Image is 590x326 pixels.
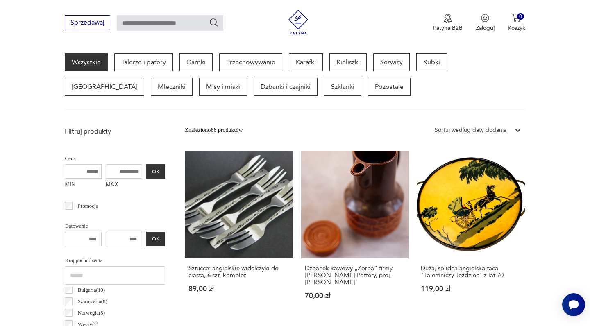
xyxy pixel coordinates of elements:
[199,78,247,96] a: Misy i miski
[106,179,143,192] label: MAX
[562,293,585,316] iframe: Smartsupp widget button
[433,14,463,32] button: Patyna B2B
[65,127,165,136] p: Filtruj produkty
[435,126,506,135] div: Sortuj według daty dodania
[188,285,289,292] p: 89,00 zł
[417,151,525,315] a: Duża, solidna angielska taca "Tajemniczy Jeździec" z lat 70.Duża, solidna angielska taca "Tajemni...
[433,24,463,32] p: Patyna B2B
[146,232,165,246] button: OK
[151,78,193,96] a: Mleczniki
[114,53,173,71] a: Talerze i patery
[65,179,102,192] label: MIN
[305,265,405,286] h3: Dzbanek kawowy „Zorba” firmy [PERSON_NAME] Pottery, proj. [PERSON_NAME]
[517,13,524,20] div: 0
[286,10,311,34] img: Patyna - sklep z meblami i dekoracjami vintage
[78,297,107,306] p: Szwajcaria ( 8 )
[373,53,410,71] a: Serwisy
[185,151,293,315] a: Sztućce: angielskie widelczyki do ciasta, 6 szt. kompletSztućce: angielskie widelczyki do ciasta,...
[433,14,463,32] a: Ikona medaluPatyna B2B
[209,18,219,27] button: Szukaj
[416,53,447,71] a: Kubki
[65,53,108,71] a: Wszystkie
[368,78,411,96] a: Pozostałe
[179,53,213,71] a: Garnki
[254,78,318,96] a: Dzbanki i czajniki
[476,14,495,32] button: Zaloguj
[78,285,105,294] p: Bułgaria ( 10 )
[188,265,289,279] h3: Sztućce: angielskie widelczyki do ciasta, 6 szt. komplet
[481,14,489,22] img: Ikonka użytkownika
[65,222,165,231] p: Datowanie
[65,256,165,265] p: Kraj pochodzenia
[219,53,282,71] a: Przechowywanie
[508,14,525,32] button: 0Koszyk
[305,292,405,299] p: 70,00 zł
[444,14,452,23] img: Ikona medalu
[65,20,110,26] a: Sprzedawaj
[329,53,367,71] a: Kieliszki
[78,201,98,211] p: Promocja
[289,53,323,71] a: Karafki
[421,265,521,279] h3: Duża, solidna angielska taca "Tajemniczy Jeździec" z lat 70.
[65,15,110,30] button: Sprzedawaj
[65,78,144,96] a: [GEOGRAPHIC_DATA]
[324,78,361,96] a: Szklanki
[301,151,409,315] a: Dzbanek kawowy „Zorba” firmy Beswick Pottery, proj. Graham TongueDzbanek kawowy „Zorba” firmy [PE...
[508,24,525,32] p: Koszyk
[185,126,243,135] div: Znaleziono 66 produktów
[421,285,521,292] p: 119,00 zł
[512,14,520,22] img: Ikona koszyka
[78,308,105,317] p: Norwegia ( 8 )
[65,154,165,163] p: Cena
[476,24,495,32] p: Zaloguj
[146,164,165,179] button: OK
